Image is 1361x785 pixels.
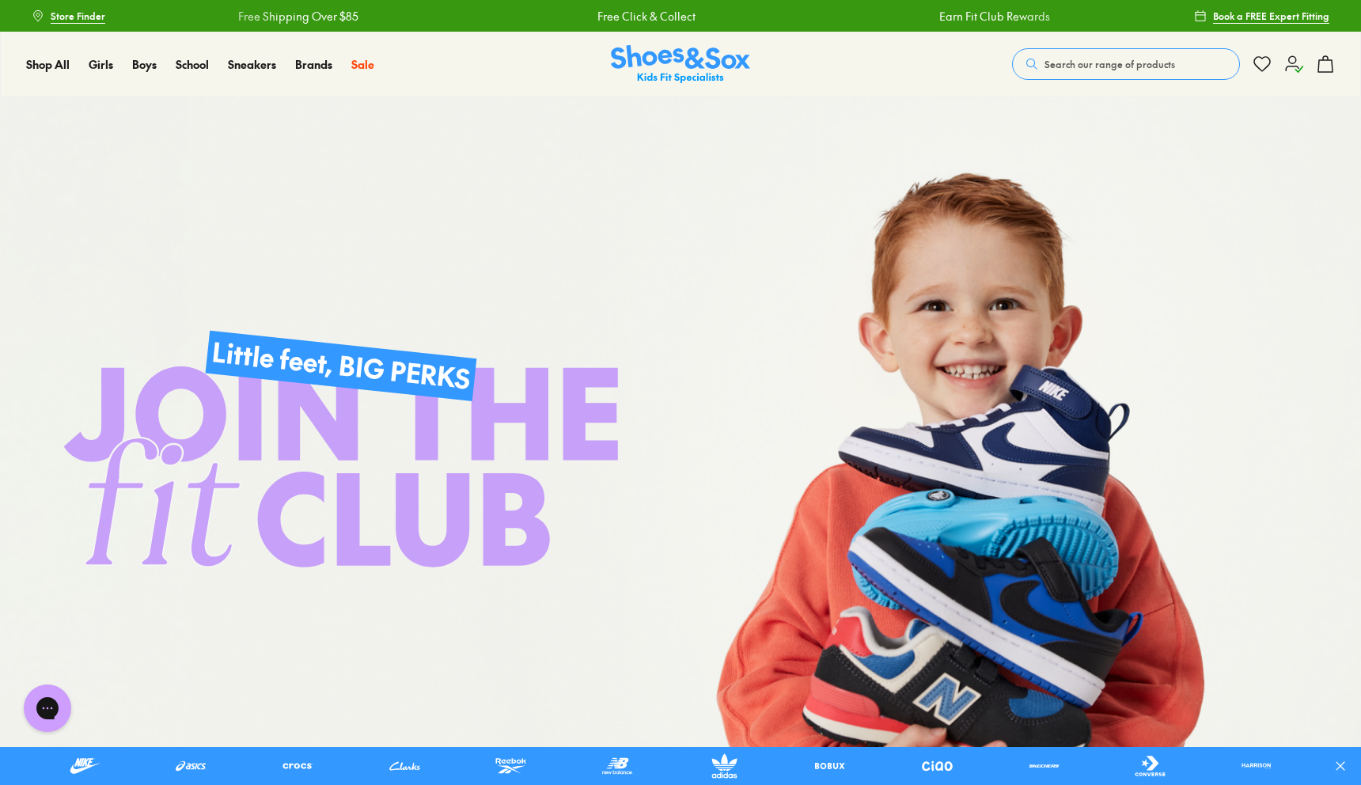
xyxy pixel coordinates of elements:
a: Free Shipping Over $85 [237,8,357,25]
span: Shop All [26,56,70,72]
a: Book a FREE Expert Fitting [1194,2,1329,30]
span: Book a FREE Expert Fitting [1213,9,1329,23]
span: Girls [89,56,113,72]
a: Brands [295,56,332,73]
iframe: Gorgias live chat messenger [16,679,79,738]
a: Sale [351,56,374,73]
a: Store Finder [32,2,105,30]
a: Earn Fit Club Rewards [938,8,1048,25]
img: SNS_Logo_Responsive.svg [611,45,750,84]
a: Sneakers [228,56,276,73]
span: Brands [295,56,332,72]
a: Free Click & Collect [596,8,694,25]
a: School [176,56,209,73]
button: Search our range of products [1012,48,1240,80]
a: Girls [89,56,113,73]
span: Sneakers [228,56,276,72]
a: Boys [132,56,157,73]
a: Shoes & Sox [611,45,750,84]
span: School [176,56,209,72]
span: Store Finder [51,9,105,23]
span: Sale [351,56,374,72]
span: Search our range of products [1044,57,1175,71]
span: Boys [132,56,157,72]
a: Shop All [26,56,70,73]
